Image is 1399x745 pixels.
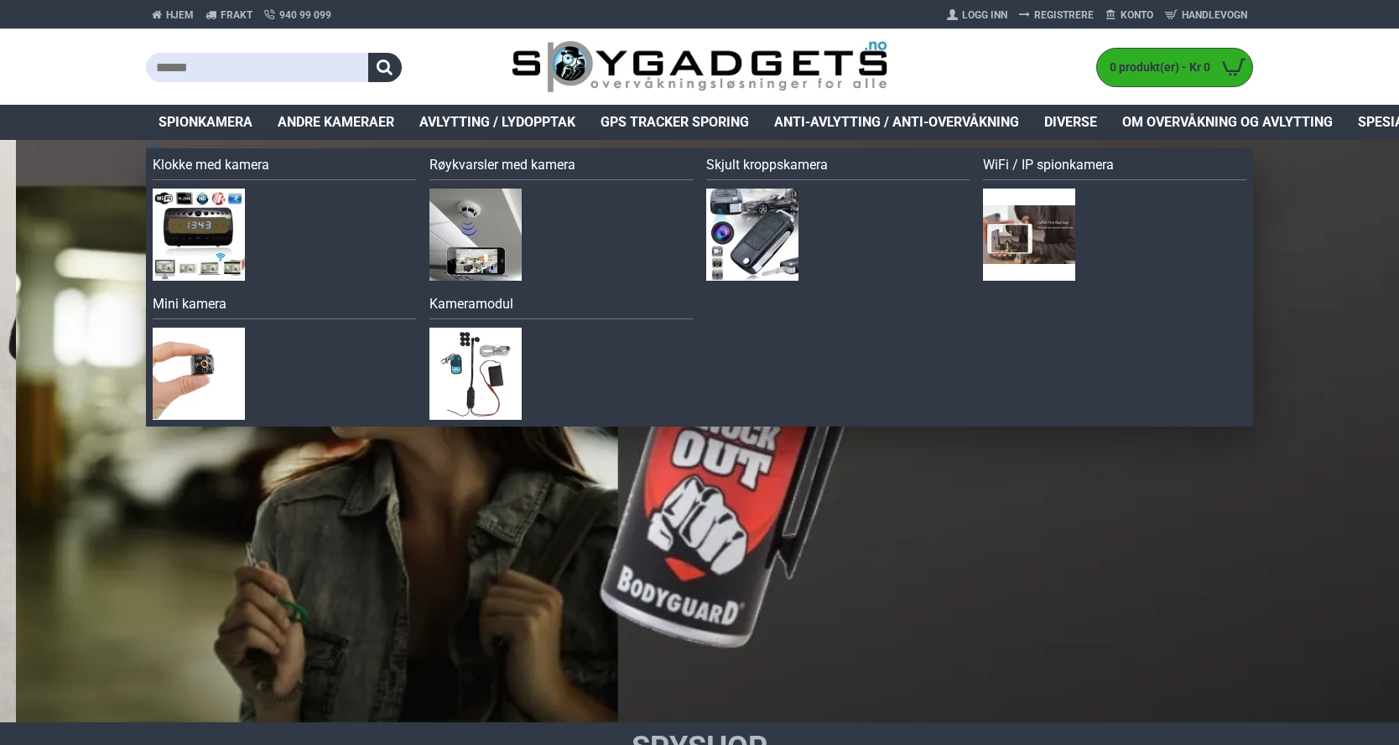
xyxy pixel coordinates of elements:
[983,189,1075,281] img: WiFi / IP spionkamera
[1110,105,1345,140] a: Om overvåkning og avlytting
[153,328,245,420] img: Mini kamera
[153,155,416,180] a: Klokke med kamera
[153,189,245,281] img: Klokke med kamera
[279,8,331,23] span: 940 99 099
[407,105,588,140] a: Avlytting / Lydopptak
[159,112,252,132] span: Spionkamera
[983,155,1246,180] a: WiFi / IP spionkamera
[1122,112,1333,132] span: Om overvåkning og avlytting
[153,294,416,319] a: Mini kamera
[1159,2,1253,28] a: Handlevogn
[706,155,970,180] a: Skjult kroppskamera
[278,112,394,132] span: Andre kameraer
[1100,2,1159,28] a: Konto
[1097,49,1252,86] a: 0 produkt(er) - Kr 0
[1032,105,1110,140] a: Diverse
[762,105,1032,140] a: Anti-avlytting / Anti-overvåkning
[512,40,888,95] img: SpyGadgets.no
[1121,8,1153,23] span: Konto
[221,8,252,23] span: Frakt
[1044,112,1097,132] span: Diverse
[962,8,1007,23] span: Logg Inn
[588,105,762,140] a: GPS Tracker Sporing
[429,328,522,420] img: Kameramodul
[1034,8,1094,23] span: Registrere
[429,155,693,180] a: Røykvarsler med kamera
[941,2,1013,28] a: Logg Inn
[166,8,194,23] span: Hjem
[429,294,693,319] a: Kameramodul
[1097,59,1214,76] span: 0 produkt(er) - Kr 0
[419,112,575,132] span: Avlytting / Lydopptak
[146,105,265,140] a: Spionkamera
[601,112,749,132] span: GPS Tracker Sporing
[774,112,1019,132] span: Anti-avlytting / Anti-overvåkning
[706,189,798,281] img: Skjult kroppskamera
[265,105,407,140] a: Andre kameraer
[429,189,522,281] img: Røykvarsler med kamera
[1013,2,1100,28] a: Registrere
[1182,8,1247,23] span: Handlevogn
